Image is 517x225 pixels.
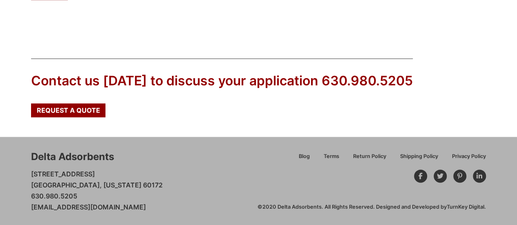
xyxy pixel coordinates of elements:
span: Terms [324,154,339,159]
a: Privacy Policy [445,152,486,166]
a: Shipping Policy [393,152,445,166]
a: [EMAIL_ADDRESS][DOMAIN_NAME] [31,203,146,211]
div: Contact us [DATE] to discuss your application 630.980.5205 [31,72,413,90]
span: Return Policy [353,154,386,159]
a: Blog [292,152,317,166]
span: Privacy Policy [452,154,486,159]
span: Shipping Policy [400,154,438,159]
span: Blog [299,154,310,159]
a: Return Policy [346,152,393,166]
a: Request a Quote [31,103,105,117]
p: [STREET_ADDRESS] [GEOGRAPHIC_DATA], [US_STATE] 60172 630.980.5205 [31,169,163,213]
a: Terms [317,152,346,166]
a: TurnKey Digital [447,204,484,210]
div: ©2020 Delta Adsorbents. All Rights Reserved. Designed and Developed by . [257,203,486,211]
div: Delta Adsorbents [31,150,114,164]
span: Request a Quote [37,107,100,114]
